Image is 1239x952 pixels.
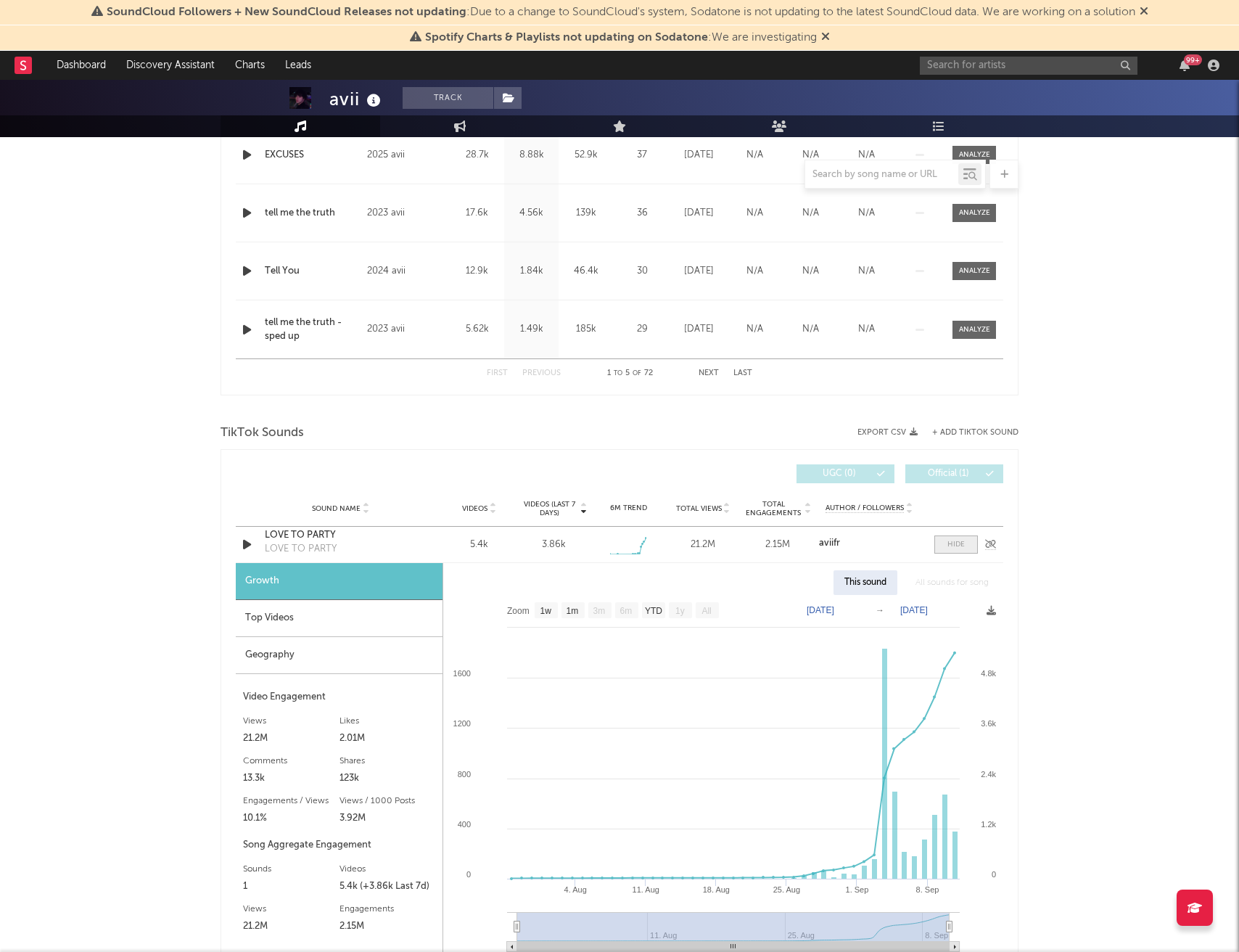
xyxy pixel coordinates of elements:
[466,870,471,879] text: 0
[453,148,501,163] div: 28.7k
[265,528,416,543] div: LOVE TO PARTY
[1140,7,1148,18] span: Dismiss
[567,606,579,616] text: 1m
[981,770,996,779] text: 2.4k
[265,148,360,163] div: EXCUSES
[508,322,555,337] div: 1.49k
[453,264,501,279] div: 12.9k
[542,538,566,552] div: 3.86k
[243,918,339,935] div: 21.2M
[339,713,436,730] div: Likes
[675,606,685,616] text: 1y
[243,878,339,895] div: 1
[562,206,609,221] div: 139k
[221,424,304,442] span: TikTok Sounds
[367,263,446,280] div: 2024 avii
[329,87,384,111] div: avii
[339,810,436,827] div: 3.92M
[981,719,996,728] text: 3.6k
[915,469,981,478] span: Official ( 1 )
[857,428,918,437] button: Export CSV
[339,752,436,770] div: Shares
[116,51,225,80] a: Discovery Assistant
[458,820,471,829] text: 400
[265,542,337,557] div: LOVE TO PARTY
[275,51,321,80] a: Leads
[445,538,513,552] div: 5.4k
[453,669,471,678] text: 1600
[243,837,435,854] div: Song Aggregate Engagement
[730,264,779,279] div: N/A
[675,264,723,279] div: [DATE]
[243,713,339,730] div: Views
[670,538,737,552] div: 21.2M
[701,606,711,616] text: All
[46,51,116,80] a: Dashboard
[992,870,996,879] text: 0
[339,861,436,878] div: Videos
[236,563,442,600] div: Growth
[520,500,579,517] span: Videos (last 7 days)
[339,730,436,747] div: 2.01M
[905,570,1000,595] div: All sounds for song
[805,169,958,181] input: Search by song name or URL
[339,878,436,895] div: 5.4k (+3.86k Last 7d)
[367,321,446,338] div: 2023 avii
[487,369,508,377] button: First
[339,770,436,787] div: 123k
[620,606,633,616] text: 6m
[508,148,555,163] div: 8.88k
[675,322,723,337] div: [DATE]
[339,792,436,810] div: Views / 1000 Posts
[403,87,493,109] button: Track
[730,322,779,337] div: N/A
[312,504,361,513] span: Sound Name
[1180,59,1190,71] button: 99+
[508,264,555,279] div: 1.84k
[675,206,723,221] div: [DATE]
[236,637,442,674] div: Geography
[699,369,719,377] button: Next
[916,885,939,894] text: 8. Sep
[744,500,803,517] span: Total Engagements
[265,264,360,279] a: Tell You
[425,32,708,44] span: Spotify Charts & Playlists not updating on Sodatone
[842,148,891,163] div: N/A
[243,730,339,747] div: 21.2M
[617,264,667,279] div: 30
[905,464,1003,483] button: Official(1)
[265,206,360,221] a: tell me the truth
[243,752,339,770] div: Comments
[981,669,996,678] text: 4.8k
[508,206,555,221] div: 4.56k
[796,464,894,483] button: UGC(0)
[243,792,339,810] div: Engagements / Views
[243,810,339,827] div: 10.1%
[807,605,834,615] text: [DATE]
[562,264,609,279] div: 46.4k
[920,57,1137,75] input: Search for artists
[730,148,779,163] div: N/A
[367,205,446,222] div: 2023 avii
[339,900,436,918] div: Engagements
[595,503,662,514] div: 6M Trend
[773,885,800,894] text: 25. Aug
[806,469,873,478] span: UGC ( 0 )
[243,689,435,706] div: Video Engagement
[786,264,835,279] div: N/A
[562,148,609,163] div: 52.9k
[593,606,606,616] text: 3m
[265,316,360,344] a: tell me the truth - sped up
[786,148,835,163] div: N/A
[733,369,752,377] button: Last
[522,369,561,377] button: Previous
[1184,54,1202,65] div: 99 +
[900,605,928,615] text: [DATE]
[786,206,835,221] div: N/A
[540,606,552,616] text: 1w
[786,322,835,337] div: N/A
[981,820,996,829] text: 1.2k
[846,885,869,894] text: 1. Sep
[614,370,622,377] span: to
